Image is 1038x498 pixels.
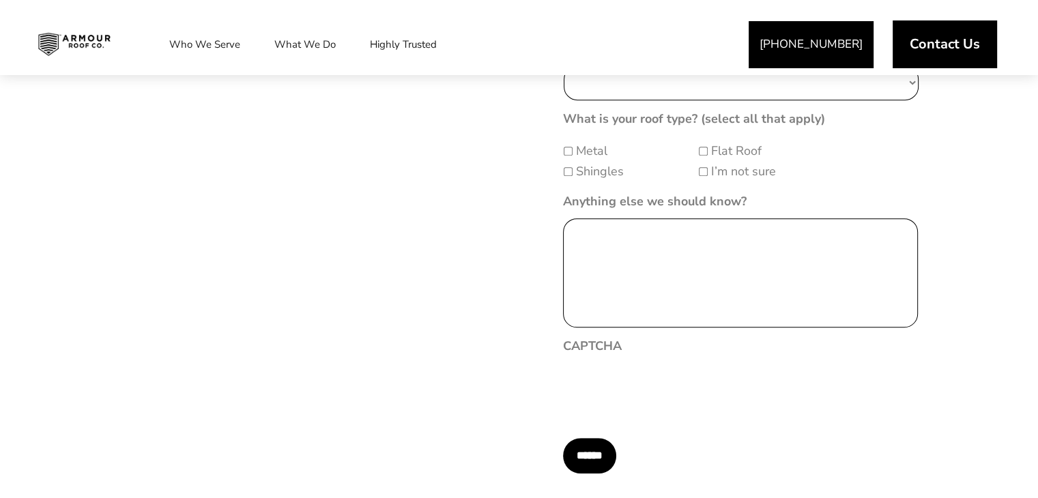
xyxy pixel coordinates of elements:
img: Industrial and Commercial Roofing Company | Armour Roof Co. [27,27,121,61]
label: Flat Roof [711,142,762,160]
label: Metal [576,142,607,160]
a: [PHONE_NUMBER] [749,21,874,68]
a: What We Do [261,27,349,61]
span: Contact Us [910,38,980,51]
a: Who We Serve [156,27,254,61]
iframe: reCAPTCHA [563,363,770,416]
label: CAPTCHA [563,338,622,354]
label: Shingles [576,162,624,181]
a: Highly Trusted [356,27,450,61]
a: Contact Us [893,20,997,68]
label: I’m not sure [711,162,776,181]
label: What is your roof type? (select all that apply) [563,111,825,127]
label: Anything else we should know? [563,194,747,209]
